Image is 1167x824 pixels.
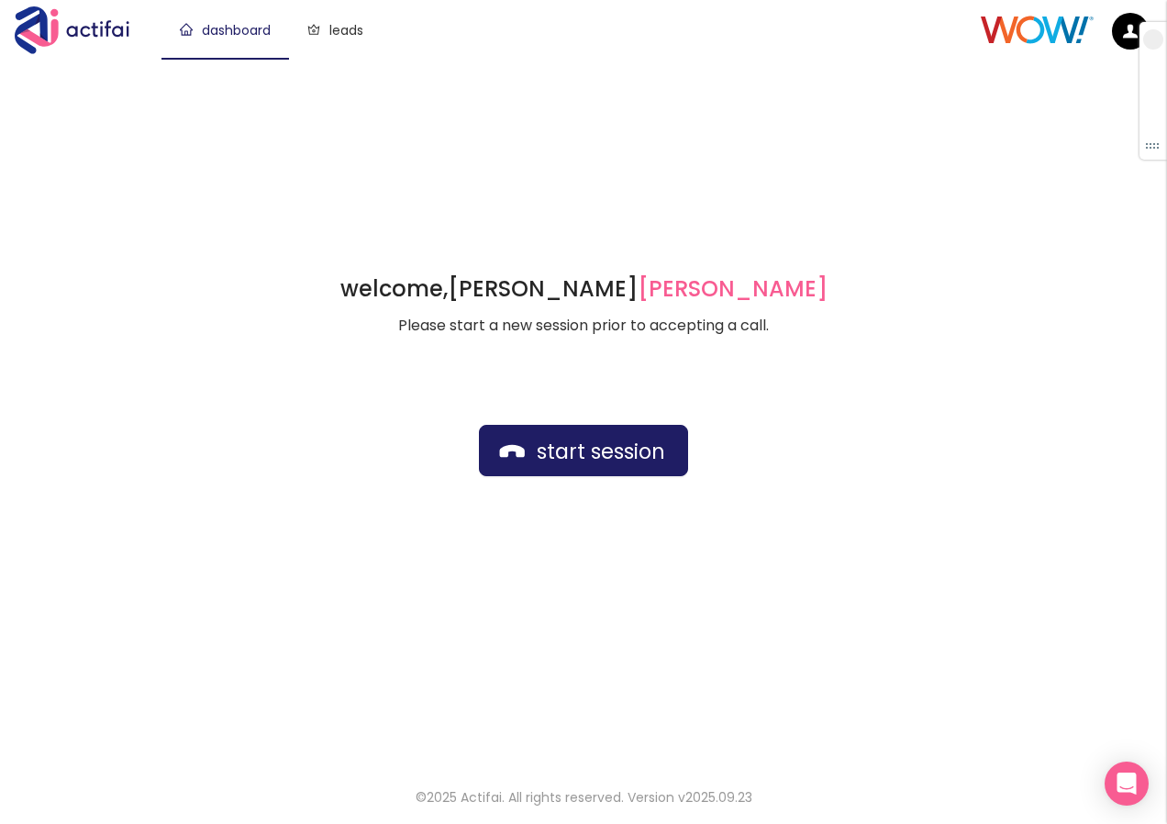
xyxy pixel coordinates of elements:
img: Actifai Logo [15,6,147,54]
img: default.png [1112,13,1149,50]
h1: welcome, [340,274,828,304]
div: Open Intercom Messenger [1105,762,1149,806]
strong: [PERSON_NAME] [448,273,828,304]
p: Please start a new session prior to accepting a call. [340,315,828,337]
a: dashboard [180,21,271,39]
span: [PERSON_NAME] [638,273,828,304]
button: start session [479,425,688,476]
img: Client Logo [981,16,1094,44]
a: leads [307,21,363,39]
